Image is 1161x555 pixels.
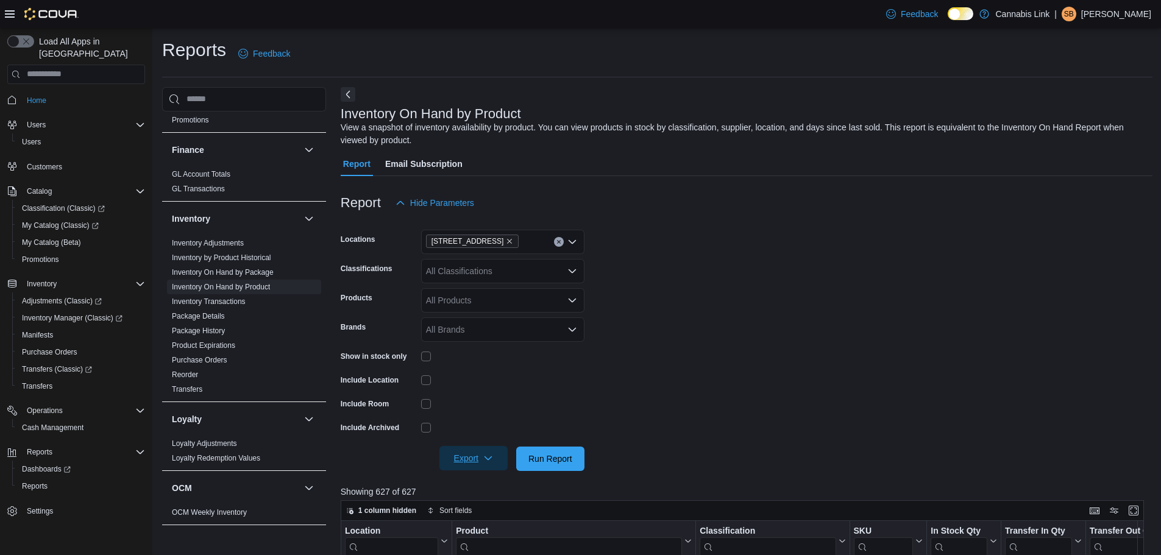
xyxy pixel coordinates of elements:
[12,361,150,378] a: Transfers (Classic)
[17,311,127,325] a: Inventory Manager (Classic)
[17,462,145,476] span: Dashboards
[17,311,145,325] span: Inventory Manager (Classic)
[22,277,145,291] span: Inventory
[17,345,82,359] a: Purchase Orders
[17,135,46,149] a: Users
[12,478,150,495] button: Reports
[567,266,577,276] button: Open list of options
[341,121,1146,147] div: View a snapshot of inventory availability by product. You can view products in stock by classific...
[22,313,122,323] span: Inventory Manager (Classic)
[172,238,244,248] span: Inventory Adjustments
[172,297,246,306] a: Inventory Transactions
[12,461,150,478] a: Dashboards
[2,183,150,200] button: Catalog
[172,454,260,462] a: Loyalty Redemption Values
[172,239,244,247] a: Inventory Adjustments
[17,201,145,216] span: Classification (Classic)
[358,506,416,515] span: 1 column hidden
[439,506,472,515] span: Sort fields
[17,379,145,394] span: Transfers
[34,35,145,60] span: Load All Apps in [GEOGRAPHIC_DATA]
[172,115,209,125] span: Promotions
[302,211,316,226] button: Inventory
[853,525,913,537] div: SKU
[22,330,53,340] span: Manifests
[341,503,421,518] button: 1 column hidden
[17,294,145,308] span: Adjustments (Classic)
[22,277,62,291] button: Inventory
[12,234,150,251] button: My Catalog (Beta)
[17,328,58,342] a: Manifests
[302,481,316,495] button: OCM
[341,399,389,409] label: Include Room
[172,453,260,463] span: Loyalty Redemption Values
[172,253,271,263] span: Inventory by Product Historical
[22,238,81,247] span: My Catalog (Beta)
[22,184,145,199] span: Catalog
[172,169,230,179] span: GL Account Totals
[22,221,99,230] span: My Catalog (Classic)
[22,137,41,147] span: Users
[567,295,577,305] button: Open list of options
[22,160,67,174] a: Customers
[22,347,77,357] span: Purchase Orders
[948,7,973,20] input: Dark Mode
[995,7,1049,21] p: Cannabis Link
[17,218,104,233] a: My Catalog (Classic)
[24,8,79,20] img: Cova
[17,328,145,342] span: Manifests
[172,439,237,448] span: Loyalty Adjustments
[426,235,519,248] span: 390 Springbank Drive
[172,341,235,350] a: Product Expirations
[341,486,1152,498] p: Showing 627 of 627
[22,423,83,433] span: Cash Management
[172,253,271,262] a: Inventory by Product Historical
[12,200,150,217] a: Classification (Classic)
[17,420,145,435] span: Cash Management
[172,508,247,517] a: OCM Weekly Inventory
[1005,525,1072,537] div: Transfer In Qty
[1087,503,1102,518] button: Keyboard shortcuts
[17,362,145,376] span: Transfers (Classic)
[12,419,150,436] button: Cash Management
[345,525,438,537] div: Location
[22,93,51,108] a: Home
[172,282,270,292] span: Inventory On Hand by Product
[162,167,326,201] div: Finance
[172,370,198,379] a: Reorder
[22,403,145,418] span: Operations
[17,252,145,267] span: Promotions
[27,447,52,457] span: Reports
[12,344,150,361] button: Purchase Orders
[22,93,145,108] span: Home
[17,362,97,376] a: Transfers (Classic)
[439,446,508,470] button: Export
[172,144,299,156] button: Finance
[2,444,150,461] button: Reports
[172,213,210,225] h3: Inventory
[27,162,62,172] span: Customers
[22,481,48,491] span: Reports
[172,356,227,364] a: Purchase Orders
[17,201,110,216] a: Classification (Classic)
[12,292,150,309] a: Adjustments (Classic)
[27,279,57,289] span: Inventory
[931,525,987,537] div: In Stock Qty
[385,152,463,176] span: Email Subscription
[17,462,76,476] a: Dashboards
[22,403,68,418] button: Operations
[17,235,145,250] span: My Catalog (Beta)
[172,413,299,425] button: Loyalty
[22,503,145,518] span: Settings
[22,364,92,374] span: Transfers (Classic)
[17,135,145,149] span: Users
[172,385,202,394] a: Transfers
[17,379,57,394] a: Transfers
[901,8,938,20] span: Feedback
[172,268,274,277] a: Inventory On Hand by Package
[172,144,204,156] h3: Finance
[17,294,107,308] a: Adjustments (Classic)
[172,413,202,425] h3: Loyalty
[172,326,225,336] span: Package History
